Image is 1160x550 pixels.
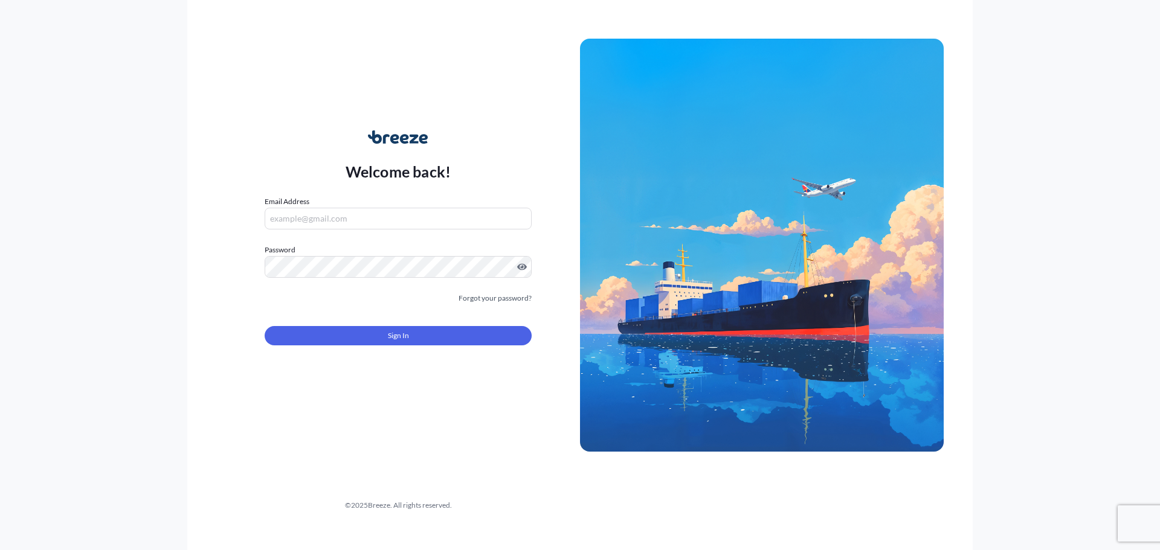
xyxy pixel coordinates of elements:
label: Email Address [265,196,309,208]
span: Sign In [388,330,409,342]
label: Password [265,244,532,256]
img: Ship illustration [580,39,944,452]
button: Show password [517,262,527,272]
button: Sign In [265,326,532,345]
div: © 2025 Breeze. All rights reserved. [216,499,580,511]
input: example@gmail.com [265,208,532,229]
a: Forgot your password? [459,292,532,304]
p: Welcome back! [346,162,451,181]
